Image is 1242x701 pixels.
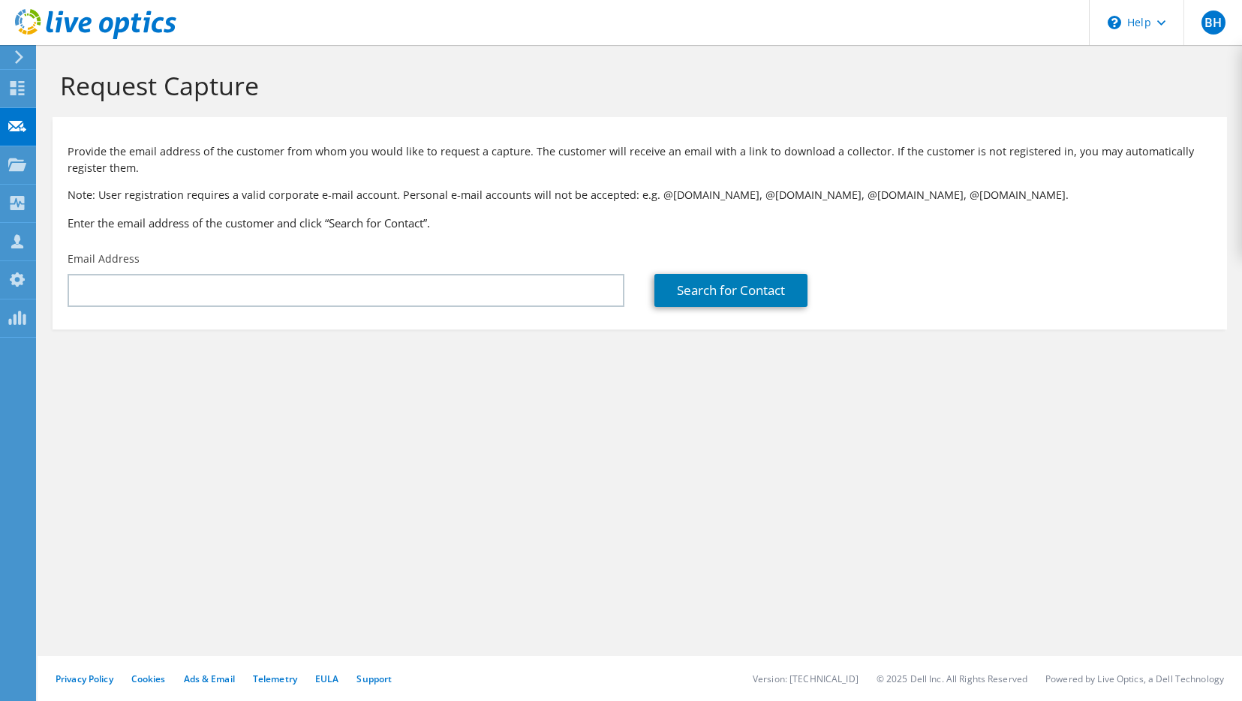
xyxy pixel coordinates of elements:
[68,187,1212,203] p: Note: User registration requires a valid corporate e-mail account. Personal e-mail accounts will ...
[68,215,1212,231] h3: Enter the email address of the customer and click “Search for Contact”.
[1108,16,1121,29] svg: \n
[56,672,113,685] a: Privacy Policy
[60,70,1212,101] h1: Request Capture
[753,672,859,685] li: Version: [TECHNICAL_ID]
[1201,11,1225,35] span: BH
[877,672,1027,685] li: © 2025 Dell Inc. All Rights Reserved
[68,143,1212,176] p: Provide the email address of the customer from whom you would like to request a capture. The cust...
[68,251,140,266] label: Email Address
[315,672,338,685] a: EULA
[184,672,235,685] a: Ads & Email
[654,274,807,307] a: Search for Contact
[1045,672,1224,685] li: Powered by Live Optics, a Dell Technology
[356,672,392,685] a: Support
[253,672,297,685] a: Telemetry
[131,672,166,685] a: Cookies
